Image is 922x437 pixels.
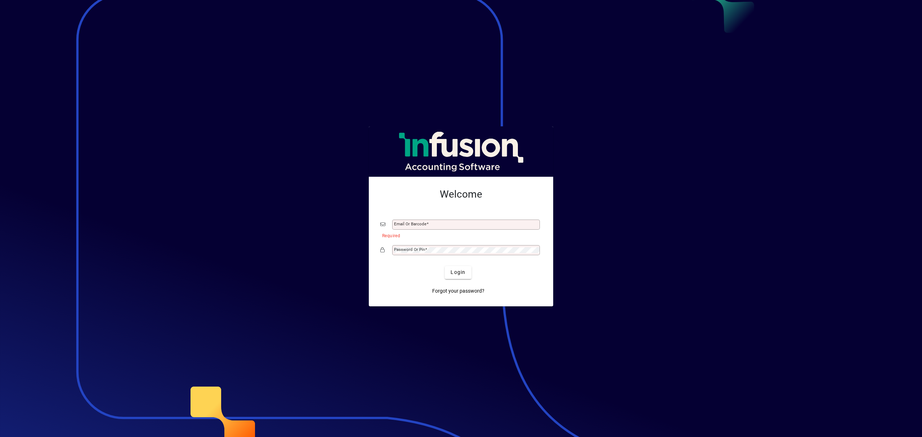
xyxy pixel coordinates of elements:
mat-error: Required [382,231,536,239]
span: Forgot your password? [432,287,484,295]
mat-label: Password or Pin [394,247,425,252]
mat-label: Email or Barcode [394,221,426,226]
button: Login [445,266,471,279]
h2: Welcome [380,188,542,201]
a: Forgot your password? [429,285,487,298]
span: Login [451,269,465,276]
